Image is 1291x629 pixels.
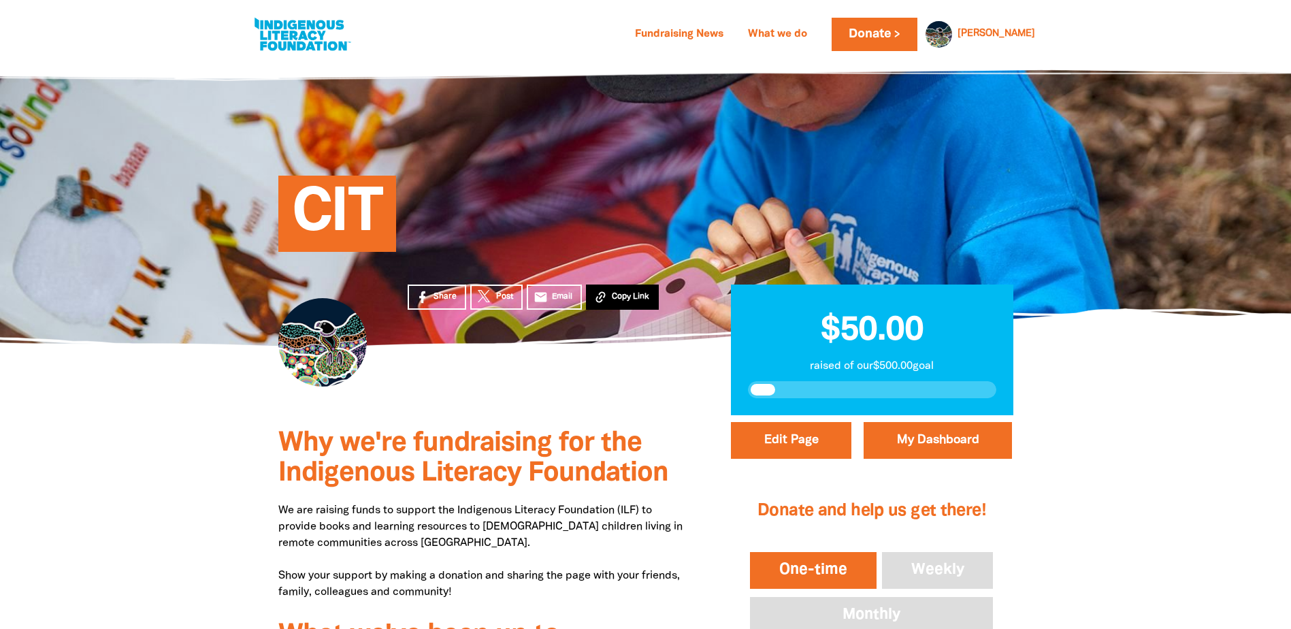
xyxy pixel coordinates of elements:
[527,285,583,310] a: emailEmail
[278,502,690,600] p: We are raising funds to support the Indigenous Literacy Foundation (ILF) to provide books and lea...
[496,291,513,303] span: Post
[740,24,815,46] a: What we do
[292,186,382,252] span: CIT
[278,431,668,486] span: Why we're fundraising for the Indigenous Literacy Foundation
[627,24,732,46] a: Fundraising News
[586,285,659,310] button: Copy Link
[748,358,996,374] p: raised of our $500.00 goal
[408,285,466,310] a: Share
[434,291,457,303] span: Share
[612,291,649,303] span: Copy Link
[821,315,924,346] span: $50.00
[958,29,1035,39] a: [PERSON_NAME]
[832,18,917,51] a: Donate
[879,549,996,592] button: Weekly
[470,285,523,310] a: Post
[731,422,851,459] button: Edit Page
[552,291,572,303] span: Email
[864,422,1012,459] a: My Dashboard
[747,549,879,592] button: One-time
[747,484,996,538] h2: Donate and help us get there!
[534,290,548,304] i: email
